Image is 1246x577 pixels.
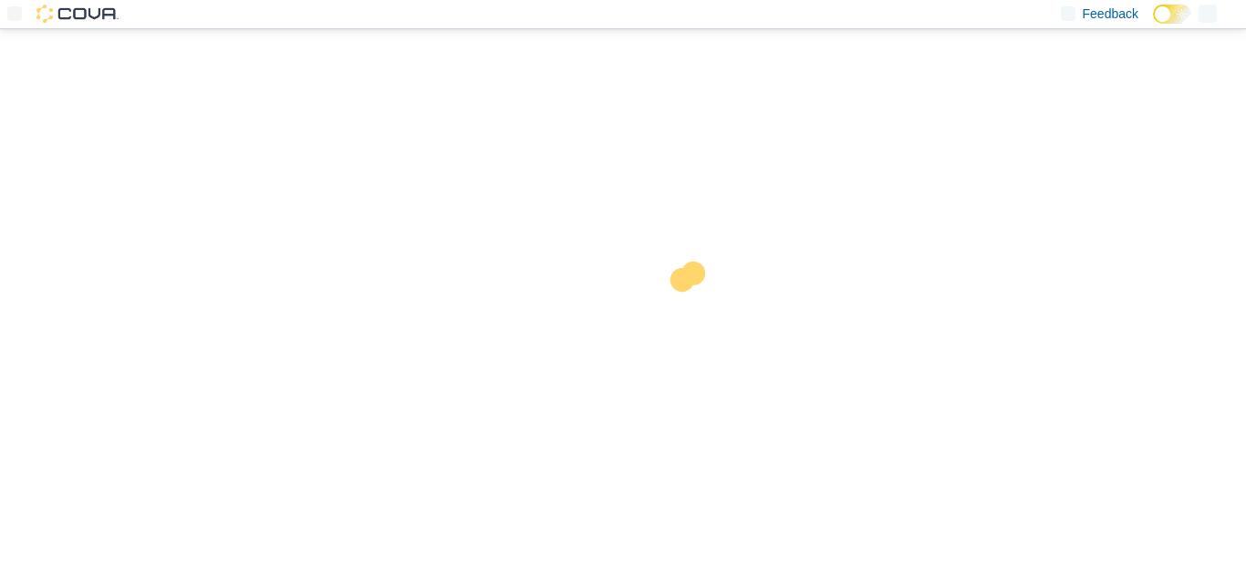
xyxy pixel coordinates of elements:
[36,5,119,23] img: Cova
[1083,5,1138,23] span: Feedback
[623,248,760,385] img: cova-loader
[1153,5,1191,24] input: Dark Mode
[1153,24,1154,25] span: Dark Mode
